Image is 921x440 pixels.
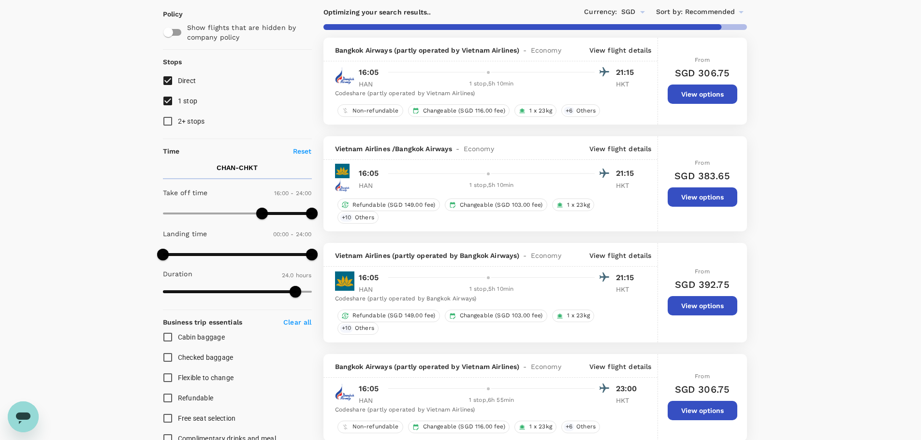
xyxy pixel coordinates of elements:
[519,251,530,260] span: -
[552,199,594,211] div: 1 x 23kg
[456,312,547,320] span: Changeable (SGD 103.00 fee)
[335,164,350,178] img: VN
[526,107,556,115] span: 1 x 23kg
[337,199,440,211] div: Refundable (SGD 149.00 fee)
[178,374,234,382] span: Flexible to change
[668,85,737,104] button: View options
[616,181,640,190] p: HKT
[668,187,737,207] button: View options
[351,213,378,222] span: Others
[572,107,599,115] span: Others
[178,354,234,361] span: Checked baggage
[675,277,730,292] h6: SGD 392.75
[695,57,710,63] span: From
[337,322,379,335] div: +10Others
[668,401,737,420] button: View options
[519,45,530,55] span: -
[359,284,383,294] p: HAN
[359,168,379,179] p: 16:05
[359,272,379,284] p: 16:05
[464,144,494,154] span: Economy
[616,168,640,179] p: 21:15
[293,146,312,156] p: Reset
[178,333,225,341] span: Cabin baggage
[695,159,710,166] span: From
[163,188,208,198] p: Take off time
[531,362,561,371] span: Economy
[389,181,595,190] div: 1 stop , 5h 10min
[456,201,547,209] span: Changeable (SGD 103.00 fee)
[163,269,192,279] p: Duration
[178,117,205,125] span: 2+ stops
[335,45,520,55] span: Bangkok Airways (partly operated by Vietnam Airlines)
[531,251,561,260] span: Economy
[335,294,640,304] div: Codeshare (partly operated by Bangkok Airways)
[552,310,594,322] div: 1 x 23kg
[349,201,439,209] span: Refundable (SGD 149.00 fee)
[616,272,640,284] p: 21:15
[335,89,640,99] div: Codeshare (partly operated by Vietnam Airlines)
[163,318,243,326] strong: Business trip essentials
[695,268,710,275] span: From
[359,396,383,405] p: HAN
[335,271,354,291] img: VN
[359,67,379,78] p: 16:05
[519,362,530,371] span: -
[514,421,556,433] div: 1 x 23kg
[335,144,453,154] span: Vietnam Airlines / Bangkok Airways
[335,362,520,371] span: Bangkok Airways (partly operated by Vietnam Airlines)
[445,310,547,322] div: Changeable (SGD 103.00 fee)
[187,23,305,42] p: Show flights that are hidden by company policy
[636,5,649,19] button: Open
[359,79,383,89] p: HAN
[695,373,710,380] span: From
[531,45,561,55] span: Economy
[335,383,354,402] img: PG
[337,310,440,322] div: Refundable (SGD 149.00 fee)
[564,423,574,431] span: + 6
[178,414,236,422] span: Free seat selection
[178,97,198,105] span: 1 stop
[178,394,214,402] span: Refundable
[561,104,600,117] div: +6Others
[668,296,737,315] button: View options
[274,190,312,197] span: 16:00 - 24:00
[351,324,378,332] span: Others
[335,405,640,415] div: Codeshare (partly operated by Vietnam Airlines)
[389,396,595,405] div: 1 stop , 6h 55min
[163,9,172,19] p: Policy
[359,383,379,395] p: 16:05
[349,107,403,115] span: Non-refundable
[408,104,510,117] div: Changeable (SGD 116.00 fee)
[389,284,595,294] div: 1 stop , 5h 10min
[282,272,312,279] span: 24.0 hours
[584,7,617,17] span: Currency :
[616,383,640,395] p: 23:00
[337,421,403,433] div: Non-refundable
[340,324,353,332] span: + 10
[8,401,39,432] iframe: Button to launch messaging window
[389,79,595,89] div: 1 stop , 5h 10min
[340,213,353,222] span: + 10
[589,362,652,371] p: View flight details
[656,7,683,17] span: Sort by :
[674,168,730,184] h6: SGD 383.65
[616,284,640,294] p: HKT
[337,211,379,224] div: +10Others
[163,146,180,156] p: Time
[337,104,403,117] div: Non-refundable
[675,65,730,81] h6: SGD 306.75
[349,423,403,431] span: Non-refundable
[335,66,354,85] img: PG
[514,104,556,117] div: 1 x 23kg
[589,45,652,55] p: View flight details
[445,199,547,211] div: Changeable (SGD 103.00 fee)
[335,178,350,193] img: PG
[419,107,509,115] span: Changeable (SGD 116.00 fee)
[419,423,509,431] span: Changeable (SGD 116.00 fee)
[675,382,730,397] h6: SGD 306.75
[217,163,258,172] p: CHAN - CHKT
[323,7,535,17] p: Optimizing your search results..
[564,107,574,115] span: + 6
[561,421,600,433] div: +6Others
